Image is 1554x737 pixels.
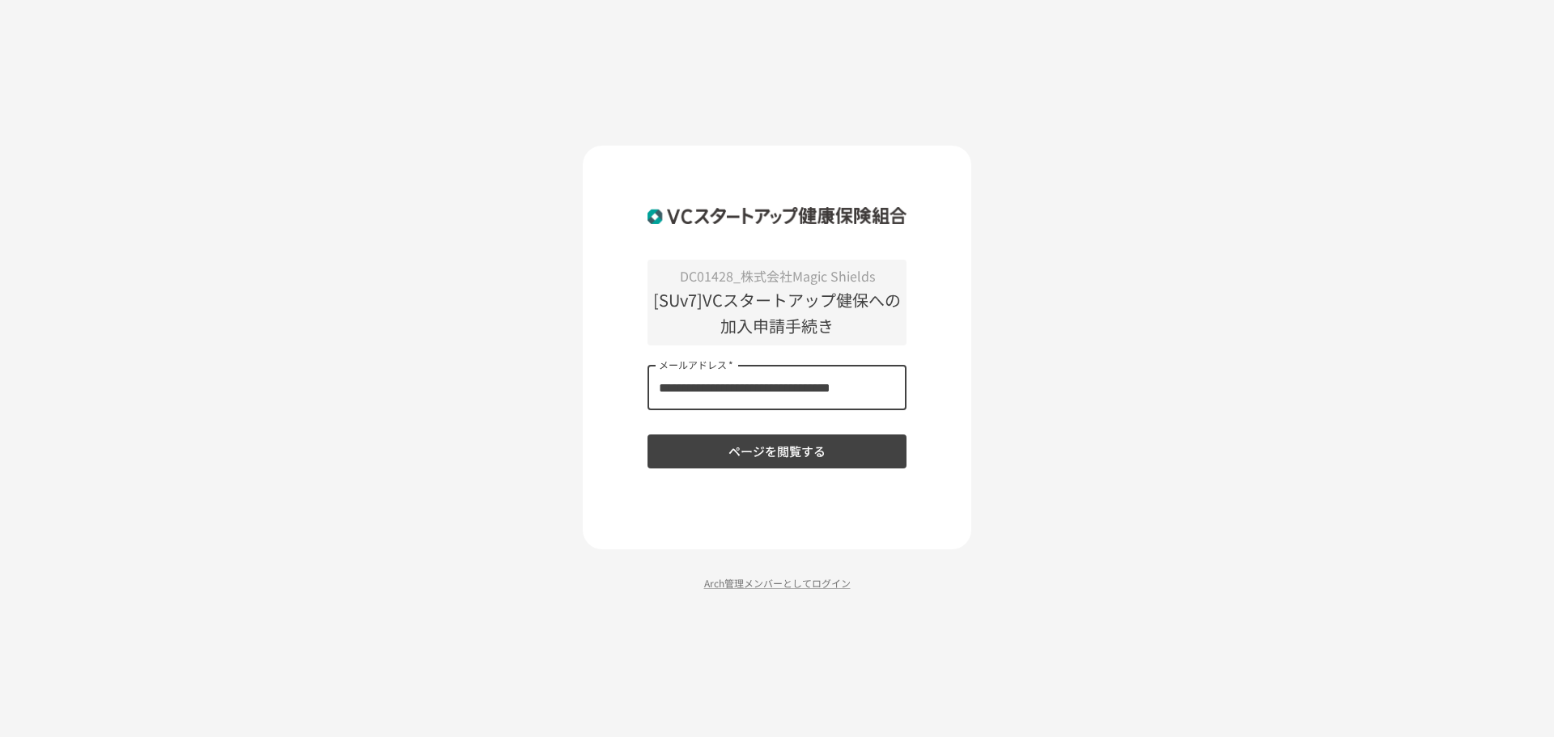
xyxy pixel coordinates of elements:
p: DC01428_株式会社Magic Shields [647,266,906,287]
p: [SUv7]VCスタートアップ健保への加入申請手続き [647,287,906,339]
label: メールアドレス [659,358,733,371]
p: Arch管理メンバーとしてログイン [583,575,971,591]
img: ZDfHsVrhrXUoWEWGWYf8C4Fv4dEjYTEDCNvmL73B7ox [647,194,906,236]
button: ページを閲覧する [647,434,906,468]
